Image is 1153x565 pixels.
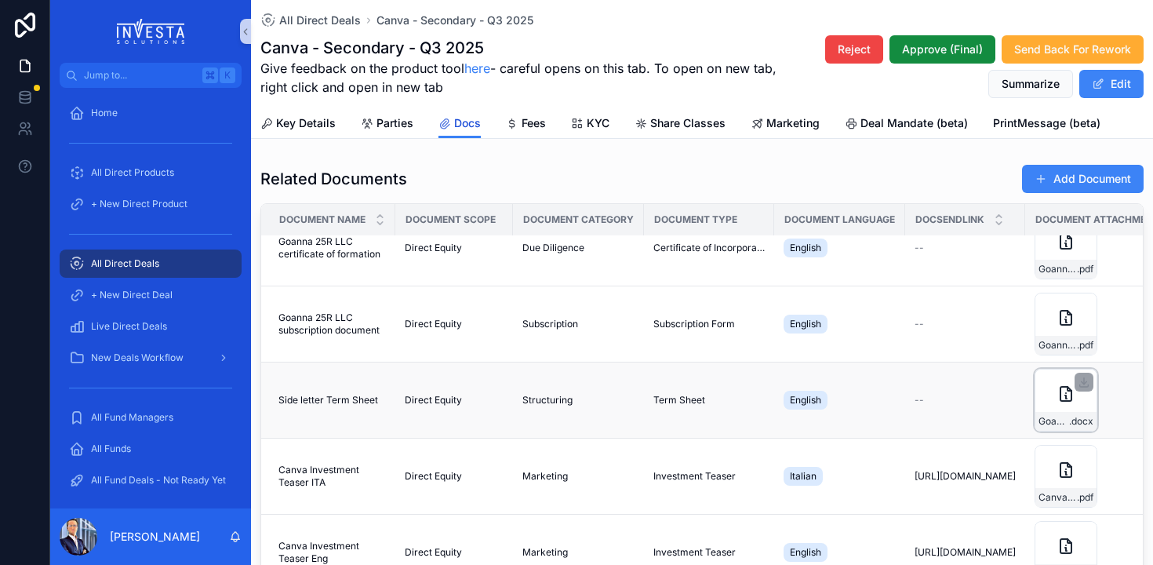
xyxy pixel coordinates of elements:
[915,394,924,406] span: --
[653,242,765,254] a: Certificate of Incorporation
[260,109,336,140] a: Key Details
[405,470,504,483] a: Direct Equity
[464,60,490,76] a: here
[915,242,1016,254] a: --
[1077,491,1093,504] span: .pdf
[522,470,635,483] a: Marketing
[650,115,726,131] span: Share Classes
[915,242,924,254] span: --
[260,59,778,97] span: Give feedback on the product tool - careful opens on this tab. To open on new tab, right click an...
[260,168,407,190] h1: Related Documents
[587,115,609,131] span: KYC
[405,394,462,406] span: Direct Equity
[784,388,896,413] a: English
[405,242,462,254] span: Direct Equity
[635,109,726,140] a: Share Classes
[406,213,496,226] span: Document Scope
[784,213,895,226] span: Document Language
[405,242,504,254] a: Direct Equity
[279,213,366,226] span: Document Name
[902,42,983,57] span: Approve (Final)
[276,115,336,131] span: Key Details
[784,464,896,489] a: Italian
[790,242,821,254] span: English
[653,318,765,330] a: Subscription Form
[221,69,234,82] span: K
[522,318,578,330] span: Subscription
[506,109,546,140] a: Fees
[825,35,883,64] button: Reject
[91,474,226,487] span: All Fund Deals - Not Ready Yet
[653,394,765,406] a: Term Sheet
[522,394,635,406] a: Structuring
[1038,491,1077,504] span: Canva-Investment-Teaser---[GEOGRAPHIC_DATA]
[522,242,635,254] a: Due Diligence
[988,70,1073,98] button: Summarize
[91,107,118,119] span: Home
[784,235,896,261] a: English
[91,352,184,364] span: New Deals Workflow
[993,109,1100,140] a: PrintMessage (beta)
[523,213,634,226] span: Document Category
[1038,263,1077,275] span: Goanna-Capital-25R-LLC---certificate-of-formation-(250508)
[1022,165,1144,193] button: Add Document
[91,289,173,301] span: + New Direct Deal
[784,540,896,565] a: English
[784,312,896,337] a: English
[915,213,984,226] span: DocSendLink
[454,115,481,131] span: Docs
[405,318,504,330] a: Direct Equity
[522,242,584,254] span: Due Diligence
[1077,339,1093,352] span: .pdf
[915,546,1016,559] a: [URL][DOMAIN_NAME]
[845,109,968,140] a: Deal Mandate (beta)
[60,435,242,463] a: All Funds
[60,281,242,309] a: + New Direct Deal
[915,470,1016,483] a: [URL][DOMAIN_NAME]
[60,403,242,432] a: All Fund Managers
[1002,76,1060,92] span: Summarize
[376,13,533,28] a: Canva - Secondary - Q3 2025
[915,394,1016,406] a: --
[278,235,386,261] a: Goanna 25R LLC certificate of formation
[790,470,817,483] span: Italian
[751,109,820,140] a: Marketing
[405,546,504,559] a: Direct Equity
[91,411,173,424] span: All Fund Managers
[653,470,736,483] span: Investment Teaser
[860,115,968,131] span: Deal Mandate (beta)
[790,546,821,559] span: English
[405,470,462,483] span: Direct Equity
[1038,339,1077,352] span: Goanna-Capital-25R-LLC---subscription-agreement-(blank)
[376,115,413,131] span: Parties
[91,257,159,270] span: All Direct Deals
[571,109,609,140] a: KYC
[260,37,778,59] h1: Canva - Secondary - Q3 2025
[522,470,568,483] span: Marketing
[522,394,573,406] span: Structuring
[653,394,705,406] span: Term Sheet
[91,166,174,179] span: All Direct Products
[838,42,871,57] span: Reject
[60,344,242,372] a: New Deals Workflow
[1038,415,1069,428] span: Goanna-Capital-25R-LLC---side-letter-(Investa)-(250806-final)
[438,109,481,139] a: Docs
[654,213,737,226] span: Document Type
[278,464,386,489] a: Canva Investment Teaser ITA
[278,394,378,406] span: Side letter Term Sheet
[60,63,242,88] button: Jump to...K
[50,88,251,508] div: scrollable content
[522,546,635,559] a: Marketing
[278,312,386,337] a: Goanna 25R LLC subscription document
[889,35,995,64] button: Approve (Final)
[993,115,1100,131] span: PrintMessage (beta)
[60,312,242,341] a: Live Direct Deals
[1002,35,1144,64] button: Send Back For Rework
[110,529,200,545] p: [PERSON_NAME]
